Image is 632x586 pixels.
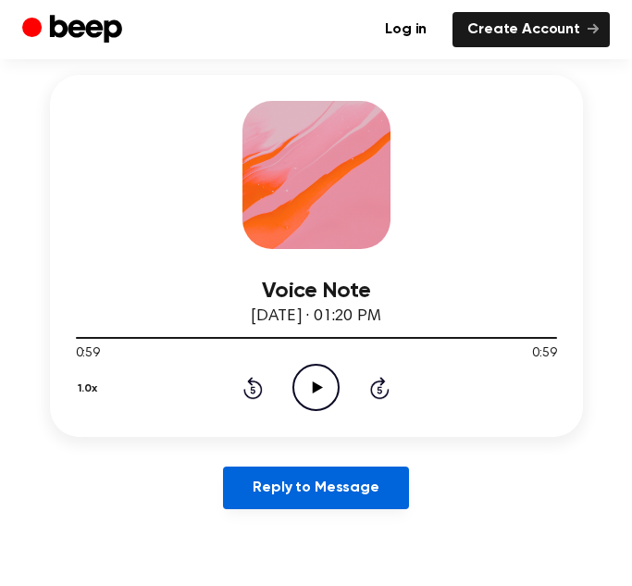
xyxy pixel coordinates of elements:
[452,12,610,47] a: Create Account
[251,308,380,325] span: [DATE] · 01:20 PM
[76,373,105,405] button: 1.0x
[532,344,556,364] span: 0:59
[223,467,408,509] a: Reply to Message
[76,279,557,304] h3: Voice Note
[76,344,100,364] span: 0:59
[370,12,441,47] a: Log in
[22,12,127,48] a: Beep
